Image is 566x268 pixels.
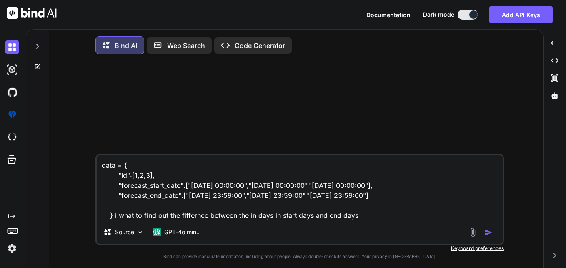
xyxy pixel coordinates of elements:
[115,228,134,236] p: Source
[137,229,144,236] img: Pick Models
[153,228,161,236] img: GPT-4o mini
[366,11,411,18] span: Documentation
[115,40,137,51] p: Bind AI
[235,40,285,51] p: Code Generator
[97,155,503,220] textarea: data = { "Id":[1,2,3], "forecast_start_date":["[DATE] 00:00:00","[DATE] 00:00:00","[DATE] 00:00:0...
[5,85,19,99] img: githubDark
[5,40,19,54] img: darkChat
[5,130,19,144] img: cloudideIcon
[484,228,493,237] img: icon
[95,245,504,252] p: Keyboard preferences
[468,228,478,237] img: attachment
[5,241,19,255] img: settings
[489,6,553,23] button: Add API Keys
[167,40,205,51] p: Web Search
[164,228,200,236] p: GPT-4o min..
[7,7,57,19] img: Bind AI
[366,10,411,19] button: Documentation
[423,10,454,19] span: Dark mode
[5,108,19,122] img: premium
[95,253,504,260] p: Bind can provide inaccurate information, including about people. Always double-check its answers....
[5,63,19,77] img: darkAi-studio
